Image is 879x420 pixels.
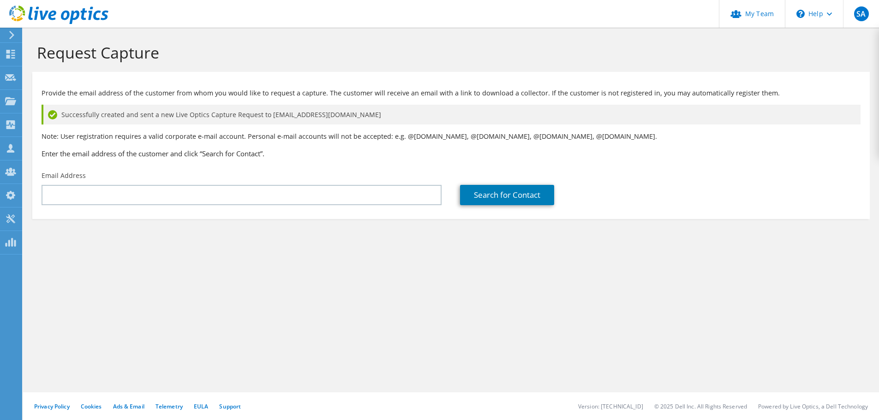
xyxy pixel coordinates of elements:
a: Ads & Email [113,402,144,410]
li: Powered by Live Optics, a Dell Technology [758,402,868,410]
span: SA [854,6,869,21]
a: Telemetry [155,402,183,410]
h1: Request Capture [37,43,861,62]
a: EULA [194,402,208,410]
a: Search for Contact [460,185,554,205]
p: Provide the email address of the customer from whom you would like to request a capture. The cust... [42,88,861,98]
span: Successfully created and sent a new Live Optics Capture Request to [EMAIL_ADDRESS][DOMAIN_NAME] [61,110,381,120]
label: Email Address [42,171,86,180]
p: Note: User registration requires a valid corporate e-mail account. Personal e-mail accounts will ... [42,131,861,142]
h3: Enter the email address of the customer and click “Search for Contact”. [42,148,861,159]
li: Version: [TECHNICAL_ID] [578,402,643,410]
svg: \n [796,10,805,18]
a: Privacy Policy [34,402,70,410]
li: © 2025 Dell Inc. All Rights Reserved [654,402,747,410]
a: Cookies [81,402,102,410]
a: Support [219,402,241,410]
